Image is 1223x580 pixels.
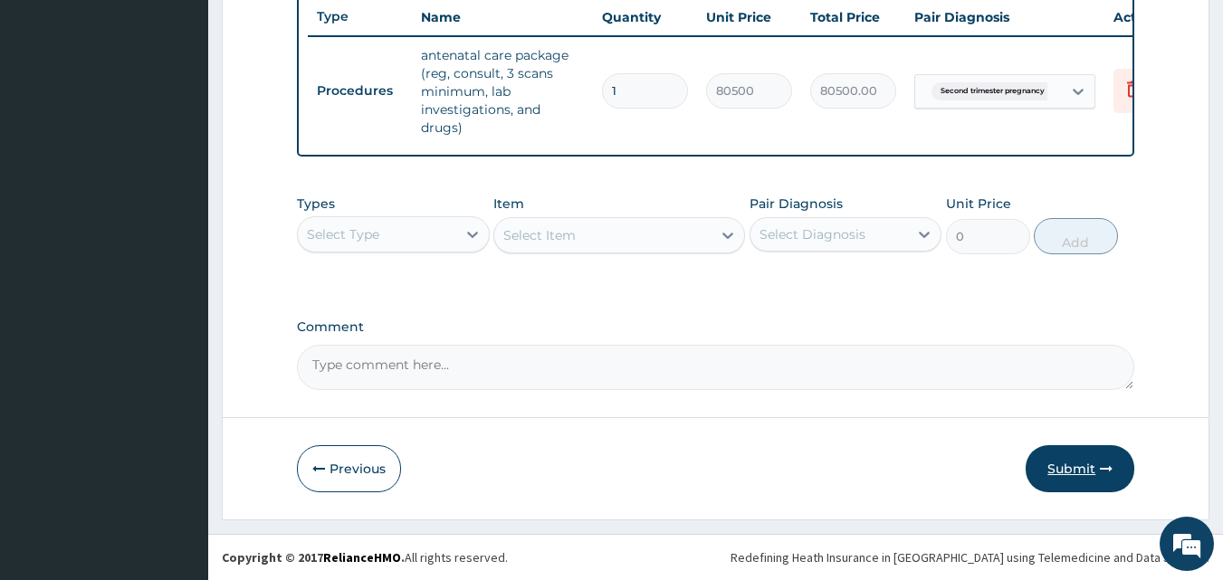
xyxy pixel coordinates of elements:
div: Redefining Heath Insurance in [GEOGRAPHIC_DATA] using Telemedicine and Data Science! [731,548,1209,566]
button: Previous [297,445,401,492]
button: Add [1034,218,1118,254]
label: Item [493,195,524,213]
div: Select Type [307,225,379,243]
textarea: Type your message and hit 'Enter' [9,387,345,451]
div: Chat with us now [94,101,304,125]
img: d_794563401_company_1708531726252_794563401 [33,90,73,136]
span: We're online! [105,175,250,357]
a: RelianceHMO [323,549,401,566]
div: Minimize live chat window [297,9,340,52]
td: antenatal care package (reg, consult, 3 scans minimum, lab investigations, and drugs) [412,37,593,146]
label: Pair Diagnosis [750,195,843,213]
label: Comment [297,319,1135,335]
label: Unit Price [946,195,1011,213]
span: Second trimester pregnancy [932,82,1054,100]
td: Procedures [308,74,412,108]
button: Submit [1026,445,1134,492]
footer: All rights reserved. [208,534,1223,580]
label: Types [297,196,335,212]
div: Select Diagnosis [760,225,865,243]
strong: Copyright © 2017 . [222,549,405,566]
